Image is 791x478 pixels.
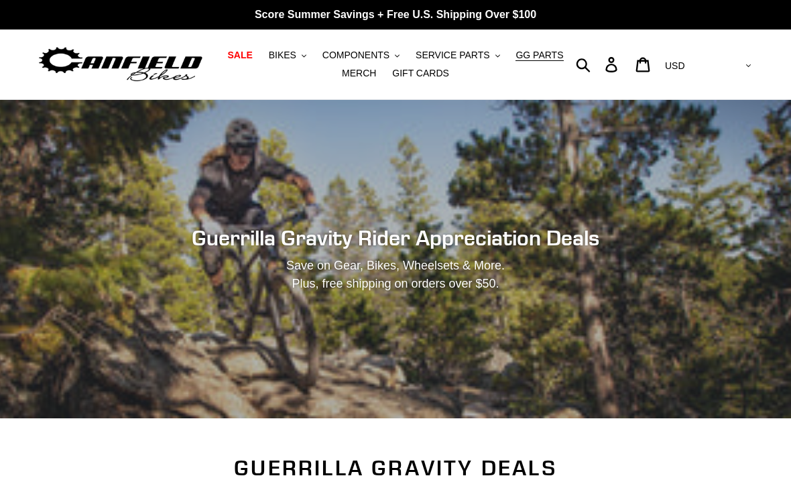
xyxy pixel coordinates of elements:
[37,225,754,251] h2: Guerrilla Gravity Rider Appreciation Deals
[416,50,489,61] span: SERVICE PARTS
[515,50,563,61] span: GG PARTS
[392,68,449,79] span: GIFT CARDS
[335,64,383,82] a: MERCH
[409,46,506,64] button: SERVICE PARTS
[227,50,252,61] span: SALE
[269,50,296,61] span: BIKES
[509,46,570,64] a: GG PARTS
[262,46,313,64] button: BIKES
[127,257,665,293] p: Save on Gear, Bikes, Wheelsets & More. Plus, free shipping on orders over $50.
[37,44,204,86] img: Canfield Bikes
[221,46,259,64] a: SALE
[342,68,376,79] span: MERCH
[316,46,406,64] button: COMPONENTS
[385,64,456,82] a: GIFT CARDS
[322,50,389,61] span: COMPONENTS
